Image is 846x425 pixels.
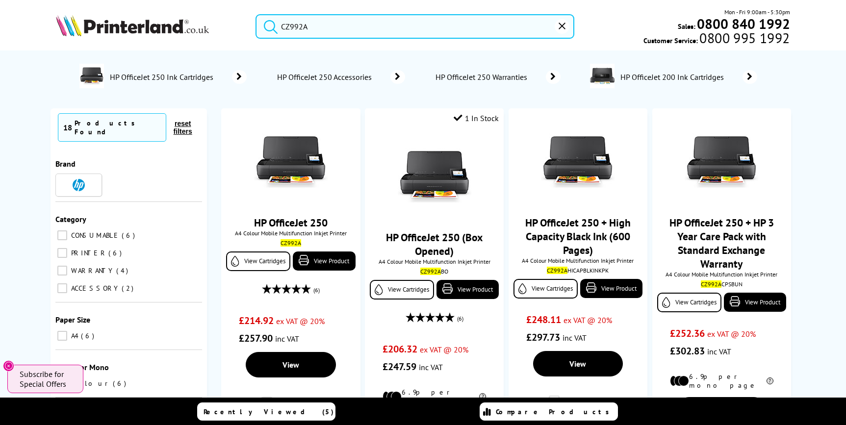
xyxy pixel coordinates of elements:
span: ex VAT @ 20% [420,345,468,354]
a: HP OfficeJet 250 Accessories [276,70,405,84]
img: HP-Officejet250-MobilePrinter-Front-Small.jpg [685,125,758,199]
a: View [533,351,623,376]
span: Mon - Fri 9:00am - 5:30pm [724,7,790,17]
span: A4 Colour Mobile Multifunction Inkjet Printer [513,257,642,264]
span: Brand [55,159,76,169]
span: ex VAT @ 20% [276,316,325,326]
span: 18 [63,123,72,132]
a: Printerland Logo [56,15,243,38]
img: Printerland Logo [56,15,209,36]
a: View [676,397,767,423]
div: Products Found [75,119,161,136]
button: reset filters [166,119,200,136]
span: 6 [81,331,97,340]
span: A4 Colour Mobile Multifunction Inkjet Printer [657,271,786,278]
span: inc VAT [419,362,443,372]
span: Compare Products [496,407,615,416]
span: CONSUMABLE [69,231,121,240]
span: 6 [108,249,124,257]
span: £302.83 [670,345,705,357]
a: HP OfficeJet 250 + HP 3 Year Care Pack with Standard Exchange Warranty [669,216,774,271]
a: Recently Viewed (5) [197,402,335,421]
span: 6 [113,379,128,388]
span: Customer Service: [643,33,790,45]
div: CPSBUN [660,280,784,288]
span: inc VAT [563,333,587,343]
li: 6.9p per mono page [670,372,773,390]
mark: CZ992A [701,280,721,288]
a: HP OfficeJet 200 Ink Cartridges [619,64,757,90]
span: Colour [69,379,112,388]
span: HP OfficeJet 250 Warranties [435,72,532,82]
a: View Product [293,251,355,271]
button: Close [3,360,14,372]
input: Search product or brand [256,14,574,39]
span: Colour or Mono [55,362,109,372]
label: Add to Compare [549,396,609,414]
a: View Product [580,279,642,298]
span: (6) [457,309,463,328]
span: Paper Size [55,315,90,325]
a: HP OfficeJet 250 Ink Cartridges [109,64,247,90]
a: HP OfficeJet 250 Warranties [435,70,561,84]
img: HP-Officejet250-MobilePrinter-Front-Small.jpg [254,125,328,199]
span: Recently Viewed (5) [204,407,334,416]
div: HICAPBLKINKPK [516,267,640,274]
span: inc VAT [275,334,299,344]
input: CONSUMABLE 6 [57,230,67,240]
li: 6.9p per mono page [383,388,486,405]
span: View [569,359,586,369]
span: HP OfficeJet 250 Ink Cartridges [109,72,217,82]
a: View Cartridges [226,251,290,271]
span: (6) [313,281,320,300]
img: HP [73,179,85,191]
mark: CZ992A [281,239,301,247]
input: A4 6 [57,331,67,341]
a: View Cartridges [657,293,721,312]
span: WARRANTY [69,266,115,275]
span: View [282,360,299,370]
span: A4 Colour Mobile Multifunction Inkjet Printer [226,229,355,237]
span: ex VAT @ 20% [564,315,612,325]
a: 0800 840 1992 [695,19,790,28]
img: HP-Officejet250-MobilePrinter-Front-Small.jpg [398,140,471,214]
a: HP OfficeJet 250 + High Capacity Black Ink (600 Pages) [525,216,631,257]
input: ACCESSORY 2 [57,283,67,293]
span: £297.73 [526,331,560,344]
a: View [246,352,336,377]
span: 2 [122,284,136,293]
span: £214.92 [239,314,274,327]
span: PRINTER [69,249,107,257]
span: 0800 995 1992 [698,33,790,43]
input: PRINTER 6 [57,248,67,258]
span: inc VAT [707,347,731,356]
label: Add to Compare [261,397,321,415]
span: Subscribe for Special Offers [20,369,74,389]
span: £252.36 [670,327,705,340]
mark: CZ992A [547,267,567,274]
a: View Cartridges [370,280,434,300]
span: ACCESSORY [69,284,121,293]
div: BO [372,268,496,275]
span: £206.32 [383,343,417,355]
img: HP-Officejet250-MobilePrinter-Front-Small1.jpg [541,125,615,199]
span: A4 Colour Mobile Multifunction Inkjet Printer [370,258,499,265]
a: HP OfficeJet 250 (Box Opened) [386,230,483,258]
input: WARRANTY 4 [57,266,67,275]
a: View Product [436,280,499,299]
a: View Product [724,293,786,312]
span: HP OfficeJet 200 Ink Cartridges [619,72,728,82]
span: 4 [116,266,130,275]
span: Sales: [678,22,695,31]
img: CZ992A-conspage.jpg [79,64,104,88]
a: Compare Products [480,402,618,421]
a: View Cartridges [513,279,578,299]
span: ex VAT @ 20% [707,329,756,339]
span: 6 [122,231,137,240]
span: £247.59 [383,360,416,373]
img: CZ993A-conspage.jpg [590,64,615,88]
span: A4 [69,331,80,340]
mark: CZ992A [420,268,441,275]
span: HP OfficeJet 250 Accessories [276,72,376,82]
span: £257.90 [239,332,273,345]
